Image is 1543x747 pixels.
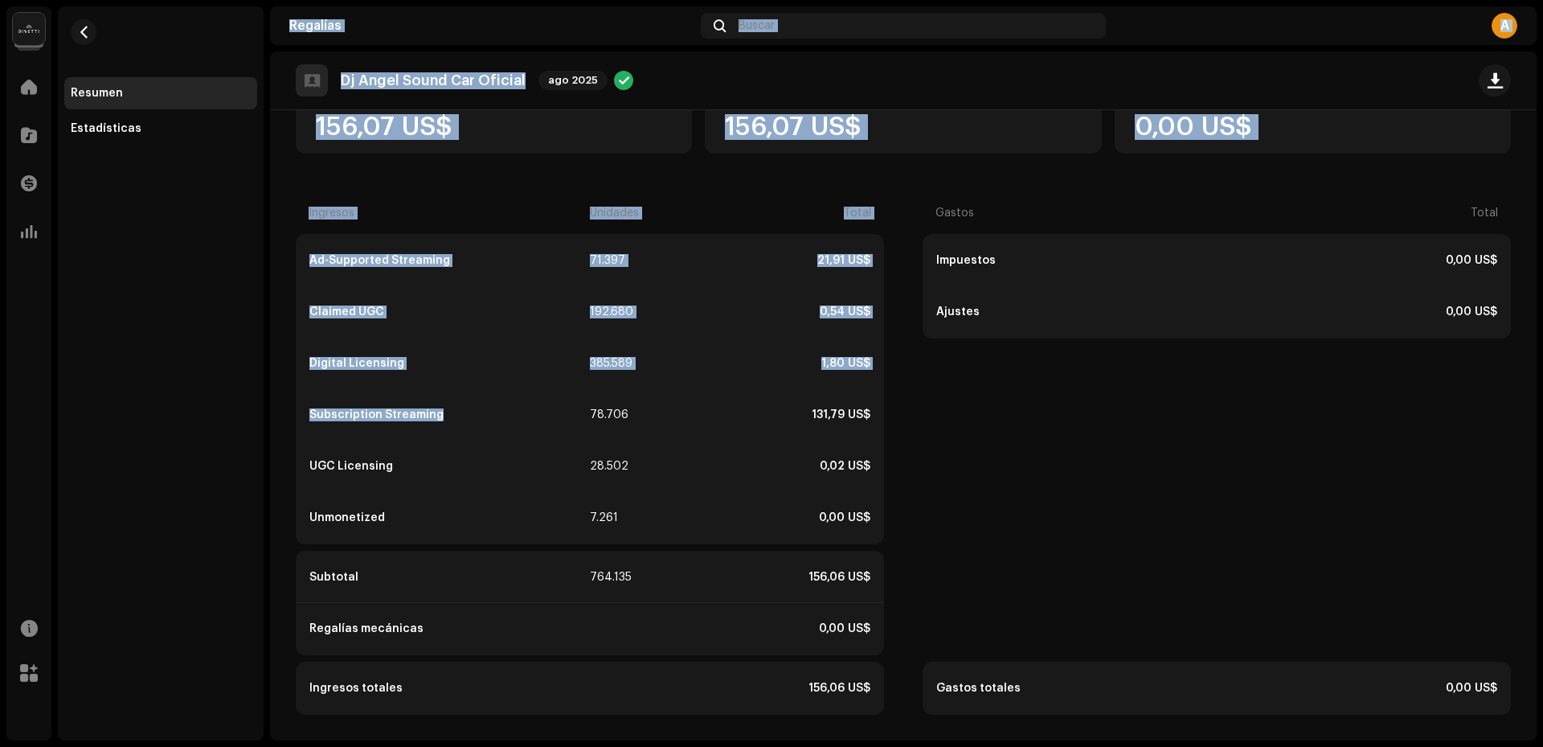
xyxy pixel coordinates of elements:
[309,408,587,421] div: Subscription Streaming
[309,207,587,220] div: Ingresos
[590,571,645,584] div: 764.135
[289,19,694,32] div: Regalías
[649,511,870,524] div: 0,00 US$
[936,254,1215,267] div: Impuestos
[309,460,587,473] div: UGC Licensing
[590,511,645,524] div: 7.261
[309,571,587,584] div: Subtotal
[739,19,775,32] span: Buscar
[1492,13,1517,39] div: A
[590,408,645,421] div: 78.706
[71,87,123,100] div: Resumen
[649,207,871,220] div: Total
[649,460,870,473] div: 0,02 US$
[649,254,870,267] div: 21,91 US$
[64,77,257,109] re-m-nav-item: Resumen
[1218,682,1497,695] div: 0,00 US$
[649,357,870,370] div: 1,80 US$
[1218,254,1497,267] div: 0,00 US$
[590,254,645,267] div: 71.397
[590,460,645,473] div: 28.502
[649,306,870,318] div: 0,54 US$
[13,13,45,45] img: 02a7c2d3-3c89-4098-b12f-2ff2945c95ee
[649,408,870,421] div: 131,79 US$
[936,682,1215,695] div: Gastos totales
[935,207,1215,220] div: Gastos
[71,122,141,135] div: Estadísticas
[341,72,526,89] p: Dj Angel Sound Car Oficial
[649,571,870,584] div: 156,06 US$
[1218,207,1498,220] div: Total
[309,306,587,318] div: Claimed UGC
[64,113,257,145] re-m-nav-item: Estadísticas
[309,254,587,267] div: Ad-Supported Streaming
[590,207,645,220] div: Unidades
[1218,306,1497,318] div: 0,00 US$
[538,71,608,90] span: ago 2025
[590,357,645,370] div: 385.589
[936,306,1215,318] div: Ajustes
[309,511,587,524] div: Unmonetized
[591,682,870,695] div: 156,06 US$
[591,622,870,635] div: 0,00 US$
[309,622,588,635] div: Regalías mecánicas
[309,357,587,370] div: Digital Licensing
[309,682,588,695] div: Ingresos totales
[590,306,645,318] div: 192.680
